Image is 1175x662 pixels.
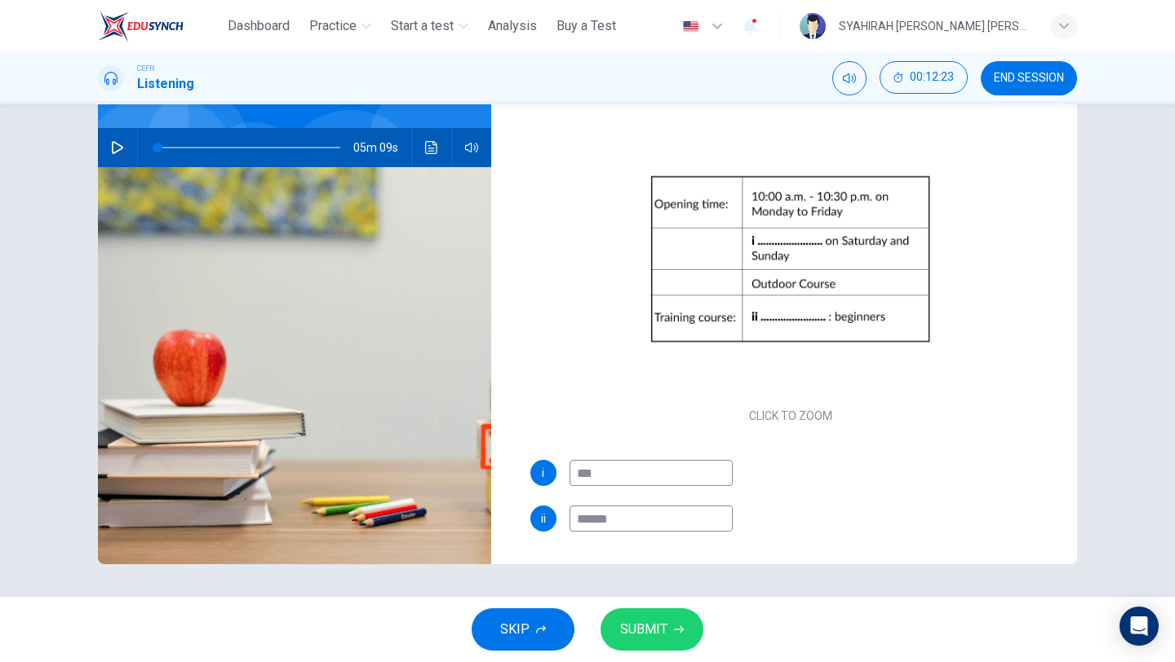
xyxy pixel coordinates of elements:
[541,513,546,524] span: ii
[800,13,826,39] img: Profile picture
[228,16,290,36] span: Dashboard
[500,618,530,641] span: SKIP
[419,128,445,167] button: Click to see the audio transcription
[488,16,537,36] span: Analysis
[384,11,475,41] button: Start a test
[620,618,667,641] span: SUBMIT
[542,467,544,479] span: i
[98,167,491,564] img: Sports Centre
[832,61,867,95] div: Mute
[681,20,701,33] img: en
[303,11,378,41] button: Practice
[994,72,1064,85] span: END SESSION
[391,16,454,36] span: Start a test
[601,608,703,651] button: SUBMIT
[137,63,154,74] span: CEFR
[481,11,543,41] button: Analysis
[1120,607,1159,646] div: Open Intercom Messenger
[550,11,623,41] button: Buy a Test
[472,608,574,651] button: SKIP
[839,16,1031,36] div: SYAHIRAH [PERSON_NAME] [PERSON_NAME] KPM-Guru
[910,71,954,84] span: 00:12:23
[98,10,221,42] a: ELTC logo
[309,16,357,36] span: Practice
[221,11,296,41] button: Dashboard
[98,10,184,42] img: ELTC logo
[981,61,1077,95] button: END SESSION
[137,74,194,94] h1: Listening
[556,16,616,36] span: Buy a Test
[353,128,411,167] span: 05m 09s
[880,61,968,95] div: Hide
[880,61,968,94] button: 00:12:23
